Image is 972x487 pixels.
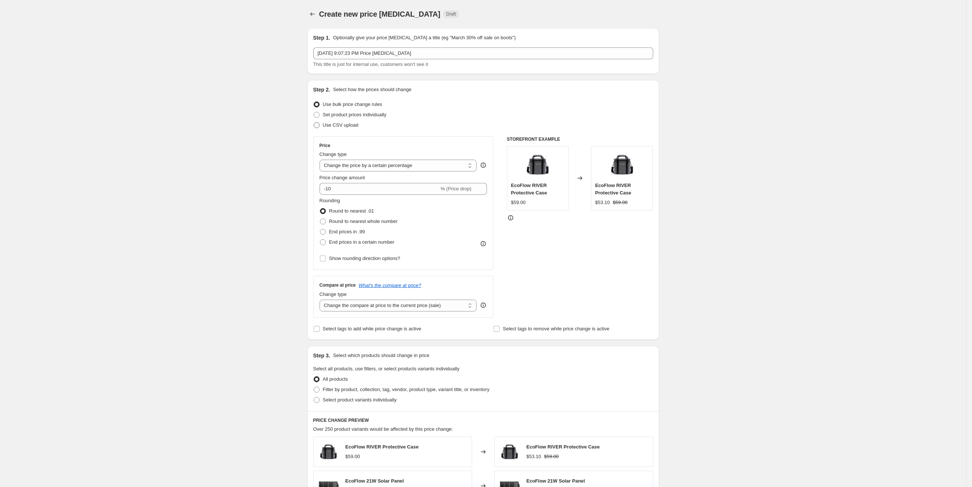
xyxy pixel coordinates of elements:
[511,199,526,206] div: $59.00
[345,444,419,450] span: EcoFlow RIVER Protective Case
[527,478,585,484] span: EcoFlow 21W Solar Panel
[313,86,330,93] h2: Step 2.
[313,352,330,359] h2: Step 3.
[313,426,453,432] span: Over 250 product variants would be affected by this price change:
[523,150,552,180] img: ecoflow-river-protective-case-accessory-28208267624521_80x.jpg
[320,282,356,288] h3: Compare at price
[320,198,340,203] span: Rounding
[320,143,330,149] h3: Price
[323,326,421,331] span: Select tags to add while price change is active
[607,150,637,180] img: ecoflow-river-protective-case-accessory-28208267624521_80x.jpg
[333,352,429,359] p: Select which products should change in price
[441,186,471,191] span: % (Price drop)
[320,151,347,157] span: Change type
[345,453,360,460] div: $59.00
[329,256,400,261] span: Show rounding direction options?
[507,136,653,142] h6: STOREFRONT EXAMPLE
[323,101,382,107] span: Use bulk price change rules
[333,34,515,41] p: Optionally give your price [MEDICAL_DATA] a title (eg "March 30% off sale on boots")
[480,301,487,309] div: help
[313,34,330,41] h2: Step 1.
[480,161,487,169] div: help
[333,86,411,93] p: Select how the prices should change
[320,183,439,195] input: -15
[319,10,441,18] span: Create new price [MEDICAL_DATA]
[527,444,600,450] span: EcoFlow RIVER Protective Case
[317,441,340,463] img: ecoflow-river-protective-case-accessory-28208267624521_80x.jpg
[323,376,348,382] span: All products
[307,9,318,19] button: Price change jobs
[323,397,397,403] span: Select product variants individually
[313,47,653,59] input: 30% off holiday sale
[313,417,653,423] h6: PRICE CHANGE PREVIEW
[503,326,609,331] span: Select tags to remove while price change is active
[527,453,541,460] div: $53.10
[329,239,394,245] span: End prices in a certain number
[511,183,547,196] span: EcoFlow RIVER Protective Case
[313,61,428,67] span: This title is just for internal use, customers won't see it
[446,11,456,17] span: Draft
[329,208,374,214] span: Round to nearest .01
[613,199,628,206] strike: $59.00
[320,291,347,297] span: Change type
[323,387,490,392] span: Filter by product, collection, tag, vendor, product type, variant title, or inventory
[345,478,404,484] span: EcoFlow 21W Solar Panel
[329,219,398,224] span: Round to nearest whole number
[359,283,421,288] button: What's the compare at price?
[498,441,521,463] img: ecoflow-river-protective-case-accessory-28208267624521_80x.jpg
[320,175,365,180] span: Price change amount
[595,199,610,206] div: $53.10
[323,122,358,128] span: Use CSV upload
[313,366,460,371] span: Select all products, use filters, or select products variants individually
[329,229,365,234] span: End prices in .99
[323,112,387,117] span: Set product prices individually
[595,183,631,196] span: EcoFlow RIVER Protective Case
[544,453,559,460] strike: $59.00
